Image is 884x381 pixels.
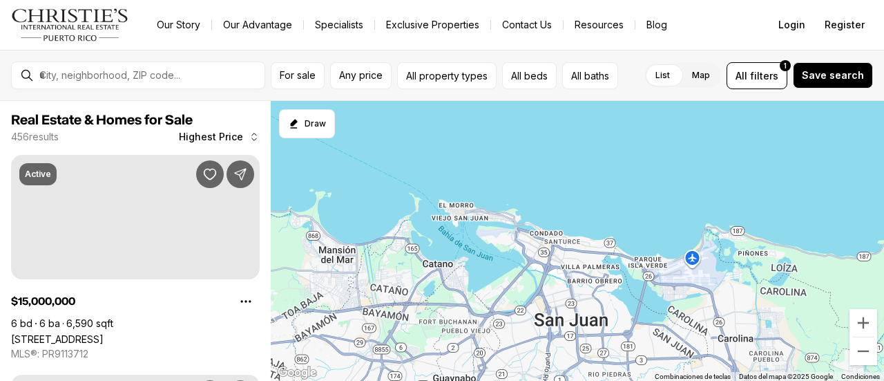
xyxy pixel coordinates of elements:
span: Register [825,19,865,30]
button: Save Property: 20 AMAPOLA ST [196,160,224,188]
button: Register [816,11,873,39]
a: Our Story [146,15,211,35]
button: Save search [793,62,873,89]
label: Map [681,63,721,88]
a: 20 AMAPOLA ST, CAROLINA PR, 00979 [11,333,104,345]
button: All baths [562,62,618,89]
button: For sale [271,62,325,89]
button: All property types [397,62,497,89]
button: Property options [232,288,260,315]
button: Allfilters1 [727,62,787,89]
span: filters [750,68,778,83]
img: logo [11,8,129,41]
span: Login [778,19,805,30]
button: Acercar [849,309,877,337]
span: Any price [339,70,383,81]
a: Resources [564,15,635,35]
span: 1 [784,60,787,71]
button: Start drawing [279,109,335,138]
span: All [736,68,747,83]
a: Exclusive Properties [375,15,490,35]
p: Active [25,169,51,180]
a: Specialists [304,15,374,35]
button: Contact Us [491,15,563,35]
p: 456 results [11,131,59,142]
a: Our Advantage [212,15,303,35]
button: Login [770,11,814,39]
span: Highest Price [179,131,243,142]
span: For sale [280,70,316,81]
a: Blog [635,15,678,35]
span: Datos del mapa ©2025 Google [739,373,833,380]
button: Highest Price [171,123,268,151]
label: List [644,63,681,88]
span: Real Estate & Homes for Sale [11,113,193,127]
button: Any price [330,62,392,89]
button: All beds [502,62,557,89]
span: Save search [802,70,864,81]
